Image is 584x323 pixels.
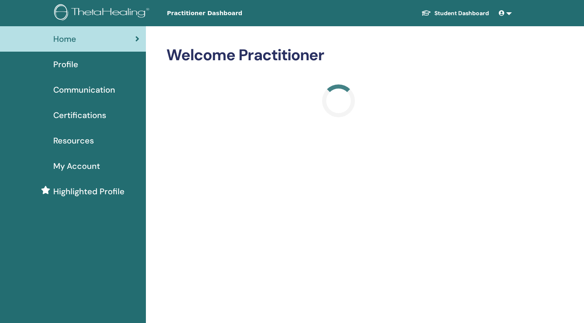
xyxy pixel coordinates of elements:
span: Practitioner Dashboard [167,9,290,18]
span: My Account [53,160,100,172]
span: Highlighted Profile [53,185,125,198]
span: Home [53,33,76,45]
span: Profile [53,58,78,71]
h2: Welcome Practitioner [166,46,510,65]
a: Student Dashboard [415,6,495,21]
img: graduation-cap-white.svg [421,9,431,16]
span: Certifications [53,109,106,121]
img: logo.png [54,4,152,23]
span: Resources [53,134,94,147]
span: Communication [53,84,115,96]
